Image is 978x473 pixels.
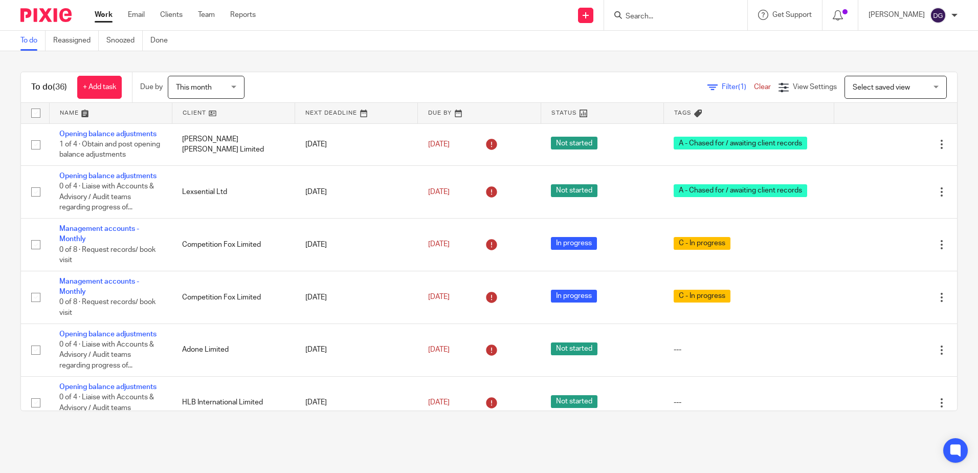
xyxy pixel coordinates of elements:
span: [DATE] [428,241,450,248]
a: Work [95,10,113,20]
span: Not started [551,184,597,197]
div: --- [674,397,824,407]
span: [DATE] [428,399,450,406]
span: 0 of 8 · Request records/ book visit [59,299,155,317]
p: Due by [140,82,163,92]
span: Not started [551,137,597,149]
td: [DATE] [295,165,418,218]
td: Competition Fox Limited [172,271,295,324]
td: [PERSON_NAME] [PERSON_NAME] Limited [172,123,295,165]
span: 0 of 4 · Liaise with Accounts & Advisory / Audit teams regarding progress of... [59,394,154,422]
a: Clients [160,10,183,20]
p: [PERSON_NAME] [869,10,925,20]
h1: To do [31,82,67,93]
a: Team [198,10,215,20]
span: Get Support [772,11,812,18]
span: 0 of 8 · Request records/ book visit [59,246,155,264]
span: View Settings [793,83,837,91]
span: This month [176,84,212,91]
span: Not started [551,395,597,408]
a: + Add task [77,76,122,99]
td: Adone Limited [172,324,295,376]
span: A - Chased for / awaiting client records [674,184,807,197]
td: [DATE] [295,271,418,324]
a: Reassigned [53,31,99,51]
a: Opening balance adjustments [59,383,157,391]
td: [DATE] [295,123,418,165]
span: In progress [551,290,597,303]
span: [DATE] [428,294,450,301]
a: Management accounts - Monthly [59,278,139,295]
td: Lexsential Ltd [172,165,295,218]
a: Snoozed [106,31,143,51]
a: Management accounts - Monthly [59,225,139,243]
span: [DATE] [428,141,450,148]
td: [DATE] [295,324,418,376]
input: Search [625,12,717,21]
td: [DATE] [295,376,418,429]
span: 0 of 4 · Liaise with Accounts & Advisory / Audit teams regarding progress of... [59,183,154,211]
img: svg%3E [930,7,946,24]
a: Opening balance adjustments [59,131,157,138]
span: Select saved view [853,84,910,91]
span: Not started [551,342,597,355]
td: Competition Fox Limited [172,219,295,271]
a: Opening balance adjustments [59,173,157,180]
div: --- [674,345,824,355]
span: Tags [674,110,692,116]
a: Clear [754,83,771,91]
span: [DATE] [428,188,450,196]
img: Pixie [20,8,72,22]
span: C - In progress [674,290,730,303]
a: Email [128,10,145,20]
a: Done [150,31,175,51]
span: A - Chased for / awaiting client records [674,137,807,149]
td: [DATE] [295,219,418,271]
span: 1 of 4 · Obtain and post opening balance adjustments [59,141,160,159]
td: HLB International Limited [172,376,295,429]
span: [DATE] [428,346,450,353]
a: Opening balance adjustments [59,331,157,338]
span: C - In progress [674,237,730,250]
a: Reports [230,10,256,20]
a: To do [20,31,46,51]
span: In progress [551,237,597,250]
span: Filter [722,83,754,91]
span: (36) [53,83,67,91]
span: (1) [738,83,746,91]
span: 0 of 4 · Liaise with Accounts & Advisory / Audit teams regarding progress of... [59,341,154,369]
